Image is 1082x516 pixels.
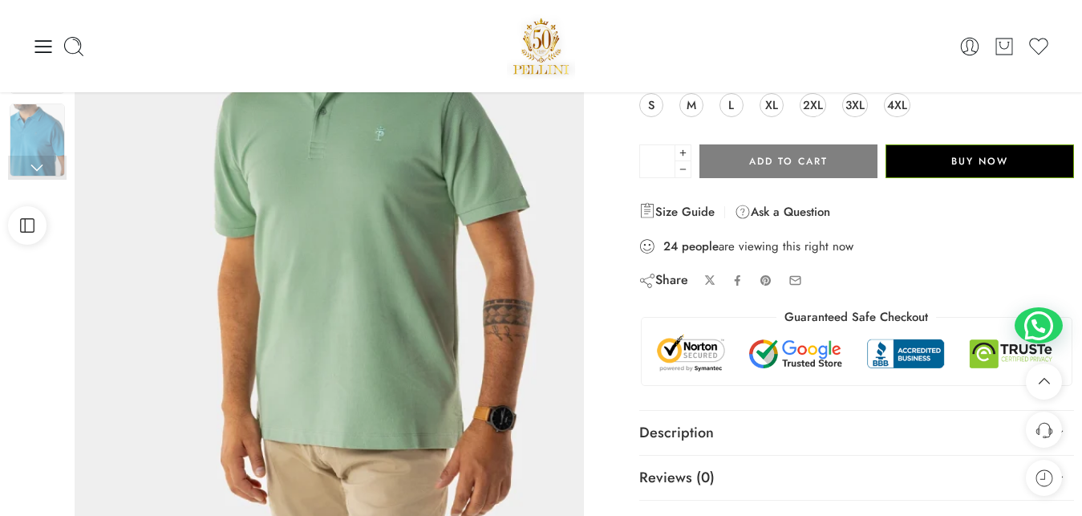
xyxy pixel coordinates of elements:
[663,238,678,254] strong: 24
[788,274,802,287] a: Email to your friends
[699,144,877,178] button: Add to cart
[800,93,826,117] a: 2XL
[679,93,703,117] a: M
[776,309,936,326] legend: Guaranteed Safe Checkout
[639,238,1074,255] div: are viewing this right now
[639,271,688,289] div: Share
[507,12,576,80] img: Pellini
[760,274,772,287] a: Pin on Pinterest
[887,94,907,116] span: 4XL
[735,202,830,221] a: Ask a Question
[842,93,868,117] a: 3XL
[884,93,910,117] a: 4XL
[639,202,715,221] a: Size Guide
[1027,35,1050,58] a: Wishlist
[765,94,778,116] span: XL
[682,238,719,254] strong: people
[728,94,734,116] span: L
[648,94,654,116] span: S
[10,104,65,177] img: Artboard 60
[687,94,696,116] span: M
[958,35,981,58] a: Login / Register
[639,144,675,178] input: Product quantity
[654,334,1060,373] img: Trust
[704,274,716,286] a: Share on X
[760,93,784,117] a: XL
[731,274,744,286] a: Share on Facebook
[639,456,1074,501] a: Reviews (0)
[845,94,865,116] span: 3XL
[719,93,744,117] a: L
[803,94,823,116] span: 2XL
[639,411,1074,456] a: Description
[885,144,1074,178] button: Buy Now
[993,35,1015,58] a: Cart
[639,93,663,117] a: S
[507,12,576,80] a: Pellini -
